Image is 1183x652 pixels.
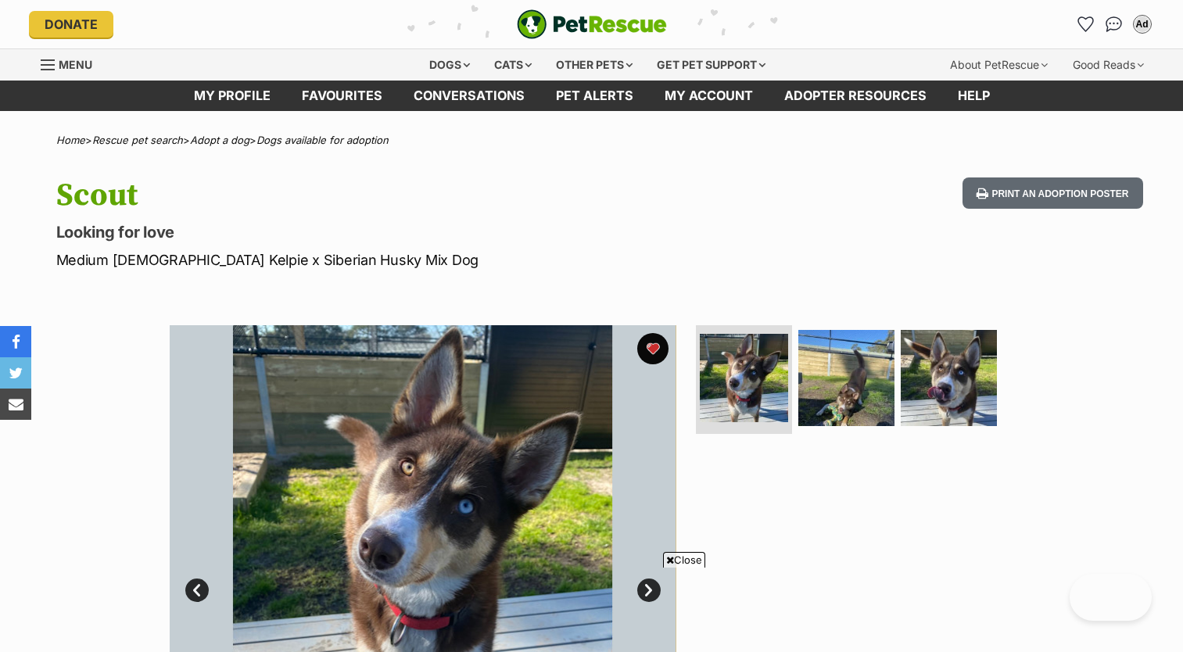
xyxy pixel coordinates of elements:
img: chat-41dd97257d64d25036548639549fe6c8038ab92f7586957e7f3b1b290dea8141.svg [1106,16,1122,32]
div: About PetRescue [939,49,1059,81]
a: My profile [178,81,286,111]
h1: Scout [56,177,718,213]
ul: Account quick links [1074,12,1155,37]
a: Menu [41,49,103,77]
img: Photo of Scout [798,330,894,426]
a: Home [56,134,85,146]
button: My account [1130,12,1155,37]
a: Favourites [1074,12,1099,37]
a: Help [942,81,1006,111]
div: Get pet support [646,49,776,81]
img: Photo of Scout [700,334,788,422]
div: Other pets [545,49,643,81]
img: logo-e224e6f780fb5917bec1dbf3a21bbac754714ae5b6737aabdf751b685950b380.svg [517,9,667,39]
a: Prev [185,579,209,602]
button: Print an adoption poster [963,177,1142,210]
div: > > > [17,134,1167,146]
a: conversations [398,81,540,111]
a: Donate [29,11,113,38]
div: Dogs [418,49,481,81]
div: Cats [483,49,543,81]
p: Medium [DEMOGRAPHIC_DATA] Kelpie x Siberian Husky Mix Dog [56,249,718,270]
img: Photo of Scout [901,330,997,426]
a: PetRescue [517,9,667,39]
a: Rescue pet search [92,134,183,146]
button: favourite [637,333,669,364]
a: Conversations [1102,12,1127,37]
span: Menu [59,58,92,71]
a: My account [649,81,769,111]
a: Pet alerts [540,81,649,111]
div: Good Reads [1062,49,1155,81]
p: Looking for love [56,221,718,243]
iframe: Help Scout Beacon - Open [1070,574,1152,621]
a: Adopter resources [769,81,942,111]
a: Dogs available for adoption [256,134,389,146]
iframe: Advertisement [307,574,876,644]
span: Close [663,552,705,568]
a: Favourites [286,81,398,111]
div: Ad [1135,16,1150,32]
a: Adopt a dog [190,134,249,146]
